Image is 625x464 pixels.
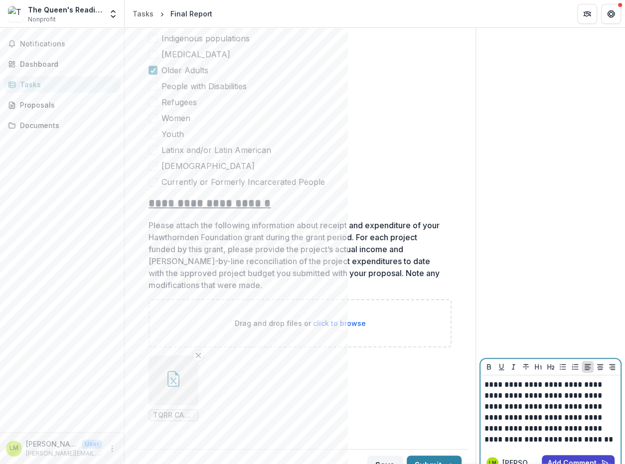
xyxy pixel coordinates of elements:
[129,6,157,21] a: Tasks
[8,6,24,22] img: The Queen's Reading Room
[577,4,597,24] button: Partners
[20,59,112,69] div: Dashboard
[26,449,102,458] p: [PERSON_NAME][EMAIL_ADDRESS][PERSON_NAME][DOMAIN_NAME]
[4,36,120,52] button: Notifications
[235,318,366,328] p: Drag and drop files or
[4,97,120,113] a: Proposals
[149,219,446,291] p: Please attach the following information about receipt and expenditure of your Hawthornden Foundat...
[557,361,569,373] button: Bullet List
[161,128,184,140] span: Youth
[507,361,519,373] button: Italicize
[569,361,581,373] button: Ordered List
[161,48,230,60] span: [MEDICAL_DATA]
[4,56,120,72] a: Dashboard
[545,361,557,373] button: Heading 2
[26,439,78,449] p: [PERSON_NAME]
[192,349,204,361] button: Remove File
[20,120,112,131] div: Documents
[4,117,120,134] a: Documents
[495,361,507,373] button: Underline
[28,15,56,24] span: Nonprofit
[129,6,216,21] nav: breadcrumb
[161,144,271,156] span: Latinx and/or Latin American
[606,361,618,373] button: Align Right
[161,96,197,108] span: Refugees
[161,112,190,124] span: Women
[4,76,120,93] a: Tasks
[520,361,532,373] button: Strike
[161,32,250,44] span: Indigenous populations
[483,361,495,373] button: Bold
[161,80,247,92] span: People with Disabilities
[601,4,621,24] button: Get Help
[82,440,102,449] p: User
[532,361,544,373] button: Heading 1
[20,79,112,90] div: Tasks
[594,361,606,373] button: Align Center
[133,8,154,19] div: Tasks
[149,355,198,421] div: Remove FileTQRR CAF Hawthornden Spend [DATE]-[DATE] (1).xlsx
[28,4,102,15] div: The Queen's Reading Room
[313,319,366,327] span: click to browse
[106,443,118,455] button: More
[106,4,120,24] button: Open entity switcher
[161,64,208,76] span: Older Adults
[20,40,116,48] span: Notifications
[161,176,325,188] span: Currently or Formerly Incarcerated People
[582,361,594,373] button: Align Left
[161,160,255,172] span: [DEMOGRAPHIC_DATA]
[20,100,112,110] div: Proposals
[170,8,212,19] div: Final Report
[9,445,18,452] div: Lola Miller
[153,411,194,420] span: TQRR CAF Hawthornden Spend [DATE]-[DATE] (1).xlsx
